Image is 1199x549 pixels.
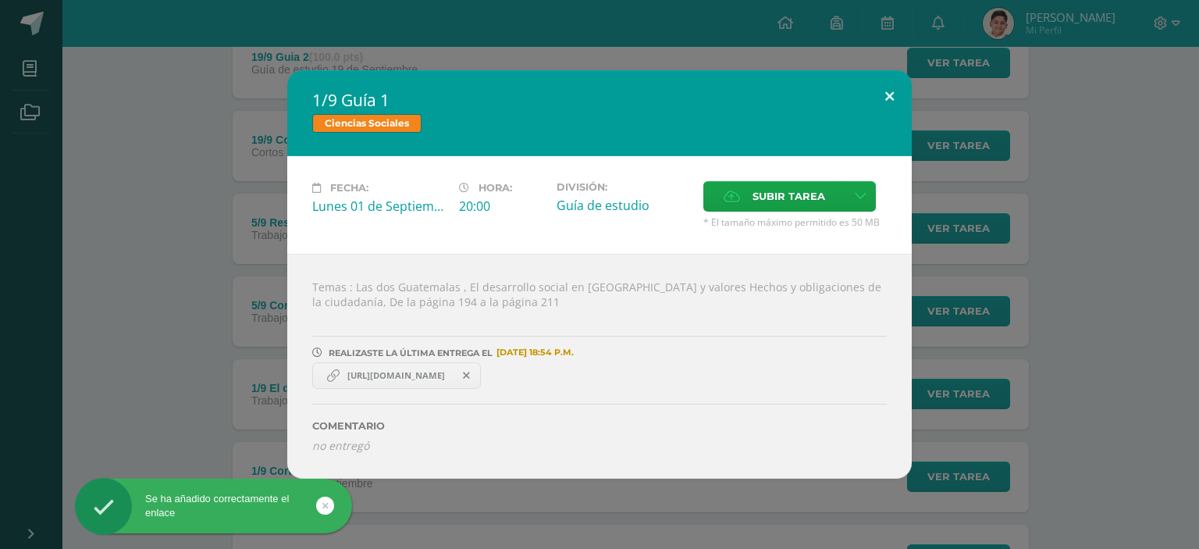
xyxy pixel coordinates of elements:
[287,254,912,479] div: Temas : Las dos Guatemalas , El desarrollo social en [GEOGRAPHIC_DATA] y valores Hechos y obligac...
[454,367,480,384] span: Remover entrega
[312,438,369,453] i: no entregó
[312,198,447,215] div: Lunes 01 de Septiembre
[493,352,574,353] span: [DATE] 18:54 P.M.
[329,348,493,358] span: REALIZASTE LA ÚLTIMA ENTREGA EL
[340,369,453,382] span: [URL][DOMAIN_NAME]
[312,362,481,389] a: https://www.canva.com/design/DAGy0F7V514/vYf5AvROgsk1ZsHxYdVBIQ/edit?utm_content=DAGy0F7V514&utm_...
[557,181,691,193] label: División:
[459,198,544,215] div: 20:00
[703,216,887,229] span: * El tamaño máximo permitido es 50 MB
[312,89,887,111] h2: 1/9 Guía 1
[479,182,512,194] span: Hora:
[867,70,912,123] button: Close (Esc)
[312,114,422,133] span: Ciencias Sociales
[75,492,352,520] div: Se ha añadido correctamente el enlace
[752,182,825,211] span: Subir tarea
[557,197,691,214] div: Guía de estudio
[312,420,887,432] label: Comentario
[330,182,368,194] span: Fecha:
